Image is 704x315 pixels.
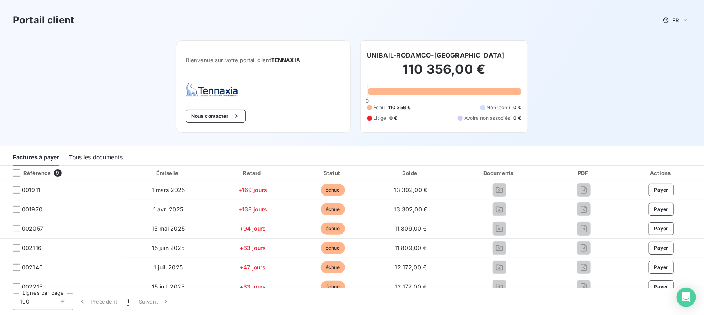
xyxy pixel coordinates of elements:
span: Avoirs non associés [464,115,510,122]
button: Payer [649,184,674,196]
span: 0 € [514,115,521,122]
span: +47 jours [240,264,265,271]
span: échue [321,184,345,196]
span: échue [321,223,345,235]
span: 15 juil. 2025 [152,283,184,290]
button: Précédent [73,293,122,310]
span: 13 302,00 € [394,186,428,193]
span: échue [321,281,345,293]
span: 15 juin 2025 [152,244,185,251]
span: 1 [127,298,129,306]
div: Documents [451,169,547,177]
span: 1 mars 2025 [152,186,185,193]
div: Actions [620,169,702,177]
div: Émise le [126,169,211,177]
span: 9 [54,169,61,177]
span: +138 jours [238,206,267,213]
span: 0 [366,98,369,104]
button: Nous contacter [186,110,246,123]
span: 0 € [389,115,397,122]
h3: Portail client [13,13,74,27]
span: Litige [374,115,386,122]
span: échue [321,242,345,254]
h2: 110 356,00 € [367,61,522,86]
span: +169 jours [238,186,267,193]
div: Référence [6,169,51,177]
span: 15 mai 2025 [152,225,185,232]
span: 100 [20,298,29,306]
span: FR [673,17,679,23]
span: 0 € [514,104,521,111]
span: 11 809,00 € [395,244,427,251]
div: Retard [214,169,292,177]
div: Factures à payer [13,149,59,166]
span: 1 juil. 2025 [154,264,183,271]
button: Suivant [134,293,175,310]
button: Payer [649,222,674,235]
span: 002116 [22,244,42,252]
span: 1 avr. 2025 [153,206,184,213]
span: 12 172,00 € [395,264,427,271]
span: Non-échu [487,104,510,111]
span: 110 356 € [388,104,411,111]
h6: UNIBAIL-RODAMCO-[GEOGRAPHIC_DATA] [367,50,505,60]
span: 002140 [22,263,43,271]
span: 002057 [22,225,43,233]
span: Bienvenue sur votre portail client . [186,57,341,63]
span: 13 302,00 € [394,206,428,213]
img: Company logo [186,83,238,97]
span: 002215 [22,283,42,291]
span: TENNAXIA [271,57,300,63]
span: échue [321,261,345,273]
span: +94 jours [240,225,266,232]
span: +33 jours [240,283,266,290]
span: 11 809,00 € [395,225,427,232]
div: Tous les documents [69,149,123,166]
button: 1 [122,293,134,310]
button: Payer [649,242,674,255]
button: Payer [649,203,674,216]
button: Payer [649,280,674,293]
span: échue [321,203,345,215]
div: Solde [374,169,448,177]
span: +63 jours [240,244,266,251]
div: Open Intercom Messenger [677,288,696,307]
div: Statut [295,169,371,177]
span: 12 172,00 € [395,283,427,290]
div: PDF [551,169,617,177]
span: 001911 [22,186,40,194]
span: 001970 [22,205,42,213]
span: Échu [374,104,385,111]
button: Payer [649,261,674,274]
